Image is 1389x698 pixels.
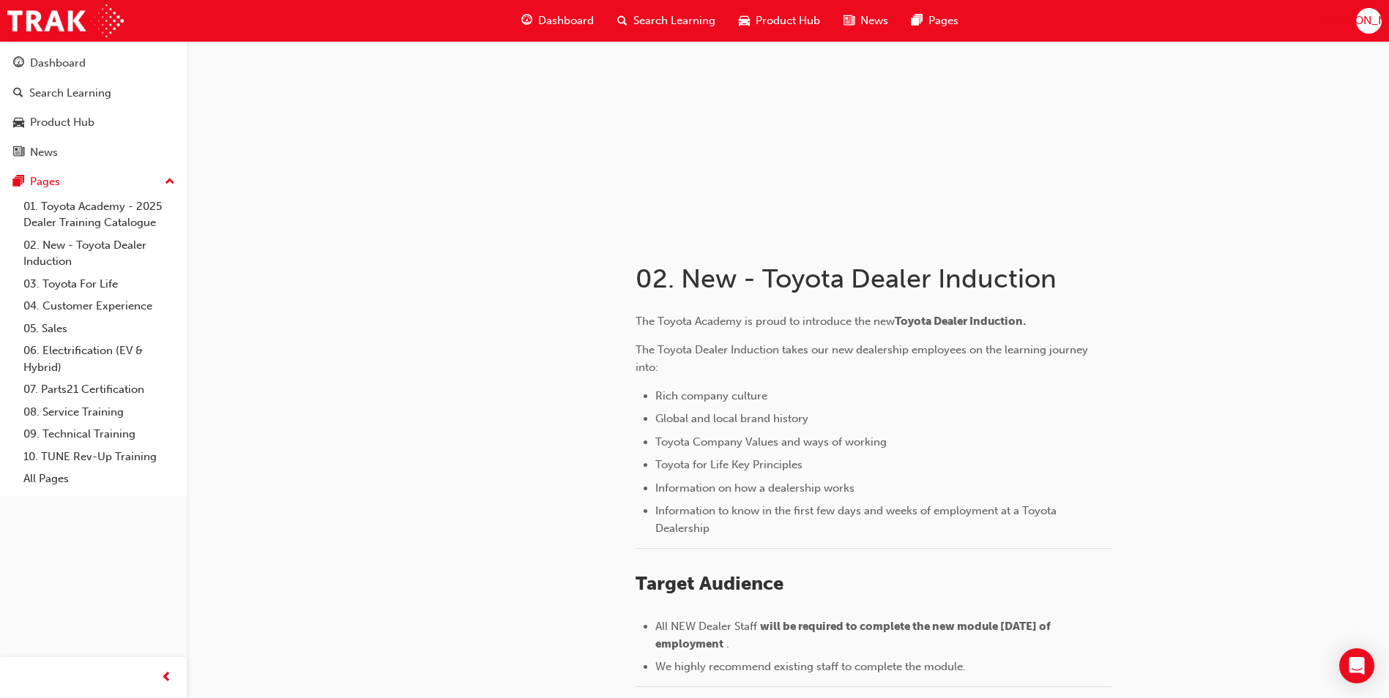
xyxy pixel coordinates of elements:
span: Rich company culture [655,389,767,402]
div: Dashboard [30,55,86,72]
a: 03. Toyota For Life [18,273,181,296]
a: pages-iconPages [900,6,970,36]
span: Toyota Company Values and ways of working [655,435,887,449]
span: The Toyota Dealer Induction takes our new dealership employees on the learning journey into: [636,343,1091,374]
img: Trak [7,4,124,37]
span: car-icon [739,12,750,30]
a: 05. Sales [18,318,181,340]
a: guage-iconDashboard [510,6,606,36]
div: Pages [30,173,60,190]
a: All Pages [18,468,181,490]
span: News [860,12,888,29]
span: . [726,637,729,650]
span: news-icon [13,146,24,160]
span: prev-icon [161,669,172,687]
span: Information on how a dealership works [655,481,854,495]
span: up-icon [165,173,175,192]
a: search-iconSearch Learning [606,6,727,36]
button: Pages [6,168,181,195]
a: news-iconNews [832,6,900,36]
div: Search Learning [29,85,111,102]
span: All NEW Dealer Staff [655,620,757,633]
span: car-icon [13,116,24,130]
button: [PERSON_NAME] [1356,8,1382,34]
div: Product Hub [30,114,94,131]
span: will be required to complete the new module [DATE] of employment [655,620,1053,650]
span: Pages [928,12,958,29]
div: News [30,144,58,161]
span: search-icon [617,12,628,30]
span: guage-icon [13,57,24,70]
h1: 02. New - Toyota Dealer Induction [636,263,1116,295]
a: car-iconProduct Hub [727,6,832,36]
span: Toyota for Life Key Principles [655,458,803,471]
span: Dashboard [538,12,594,29]
a: 04. Customer Experience [18,295,181,318]
span: guage-icon [521,12,532,30]
a: Product Hub [6,109,181,136]
span: The Toyota Academy is proud to introduce the new [636,315,895,328]
a: 01. Toyota Academy - 2025 Dealer Training Catalogue [18,195,181,234]
a: Dashboard [6,50,181,77]
a: News [6,139,181,166]
span: Toyota Dealer Induction. [895,315,1026,328]
a: 08. Service Training [18,401,181,424]
span: Information to know in the first few days and weeks of employment at a Toyota Dealership [655,504,1060,535]
a: 06. Electrification (EV & Hybrid) [18,339,181,378]
span: Search Learning [633,12,715,29]
a: 09. Technical Training [18,423,181,446]
span: news-icon [844,12,854,30]
span: pages-icon [912,12,923,30]
a: Search Learning [6,80,181,107]
a: 10. TUNE Rev-Up Training [18,446,181,468]
span: Product Hub [756,12,820,29]
span: search-icon [13,87,23,100]
span: We highly recommend existing staff to complete the module. [655,660,966,673]
span: Global and local brand history [655,412,808,425]
a: 02. New - Toyota Dealer Induction [18,234,181,273]
button: DashboardSearch LearningProduct HubNews [6,47,181,168]
div: Open Intercom Messenger [1339,648,1374,683]
span: pages-icon [13,176,24,189]
a: 07. Parts21 Certification [18,378,181,401]
span: Target Audience [636,572,783,595]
